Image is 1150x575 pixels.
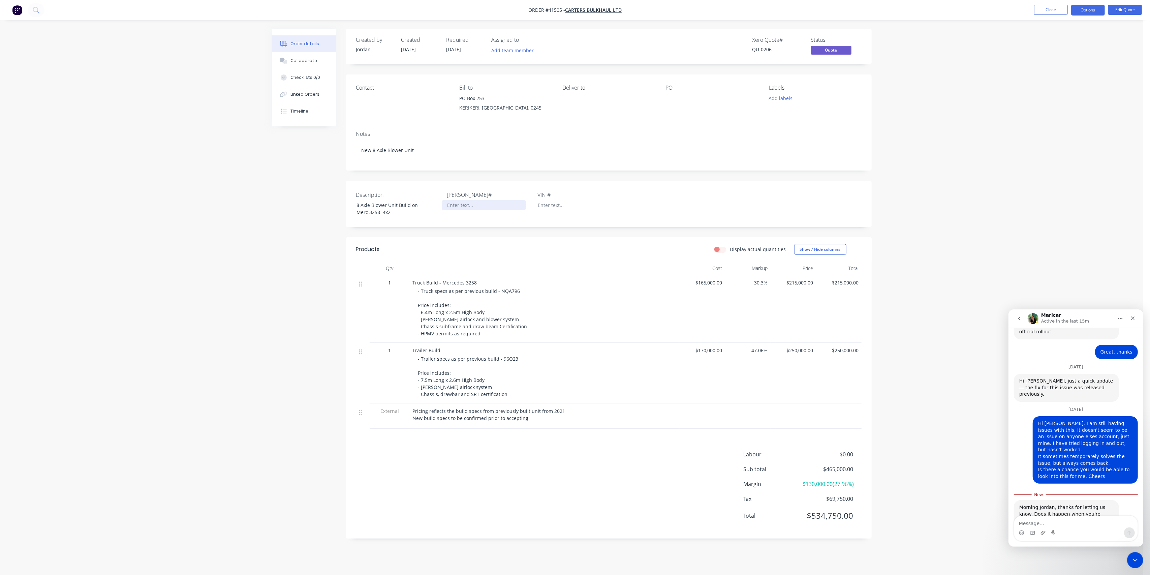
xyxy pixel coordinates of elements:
span: Order #41505 - [528,7,565,13]
button: Show / Hide columns [794,244,846,255]
button: Checklists 0/0 [272,69,336,86]
div: QU-0206 [752,46,803,53]
button: Gif picker [21,221,27,226]
span: - Truck specs as per previous build - NQA796 Price includes: - 6.4m Long x 2.5m High Body - [PERS... [418,288,527,337]
span: $250,000.00 [773,347,813,354]
button: Collaborate [272,52,336,69]
iframe: Intercom live chat [1127,552,1143,568]
div: Required [446,37,484,43]
button: Quote [811,46,851,56]
span: - Trailer specs as per previous build - 96Q23 Price includes: - 7.5m Long x 2.6m High Body - [PER... [418,356,519,397]
div: Checklists 0/0 [290,74,320,81]
span: $165,000.00 [682,279,722,286]
button: Start recording [43,221,48,226]
label: [PERSON_NAME]# [447,191,531,199]
img: Factory [12,5,22,15]
label: Description [356,191,440,199]
iframe: Intercom live chat [1008,309,1143,547]
div: Price [771,262,816,275]
button: Send a message… [116,218,126,229]
span: $69,750.00 [803,495,853,503]
span: Total [744,512,804,520]
button: Add labels [765,94,796,103]
span: $215,000.00 [819,279,859,286]
span: $465,000.00 [803,465,853,473]
button: Timeline [272,103,336,120]
div: Deliver to [562,85,655,91]
button: Close [1034,5,1068,15]
div: KERIKERI, [GEOGRAPHIC_DATA], 0245 [459,103,552,113]
div: Maricar says… [5,191,129,247]
span: Trailer Build [413,347,441,354]
span: Sub total [744,465,804,473]
span: 1 [388,347,391,354]
textarea: Message… [6,207,129,218]
div: Contact [356,85,448,91]
div: PO Box 253 [459,94,552,103]
div: Cost [680,262,725,275]
div: Xero Quote # [752,37,803,43]
div: Total [816,262,862,275]
span: $250,000.00 [819,347,859,354]
div: Products [356,245,380,253]
span: $130,000.00 ( 27.96 %) [803,480,853,488]
span: Margin [744,480,803,488]
div: Bill to [459,85,552,91]
span: $534,750.00 [803,510,853,522]
div: Markup [725,262,771,275]
div: Timeline [290,108,308,114]
div: 8 Axle Blower Unit Build on Merc 3258 4x2 [351,200,435,217]
button: Options [1071,5,1105,16]
button: Add team member [488,46,537,55]
div: Collaborate [290,58,317,64]
div: Linked Orders [290,91,319,97]
div: Labels [769,85,861,91]
div: Created by [356,37,393,43]
button: Edit Quote [1108,5,1142,15]
div: Notes [356,131,862,137]
span: 30.3% [728,279,768,286]
span: Pricing reflects the build specs from previously built unit from 2021 New build specs to be confi... [413,408,565,421]
button: Linked Orders [272,86,336,103]
span: 47.06% [728,347,768,354]
span: $0.00 [803,450,853,458]
div: Assigned to [492,37,559,43]
div: PO Box 253KERIKERI, [GEOGRAPHIC_DATA], 0245 [459,94,552,115]
span: [DATE] [401,46,416,53]
button: Order details [272,35,336,52]
button: Emoji picker [10,221,16,226]
label: Display actual quantities [730,246,786,253]
span: External [372,407,407,415]
button: Upload attachment [32,221,37,226]
button: Add team member [492,46,537,55]
span: Truck Build - Mercedes 3258 [413,279,477,286]
div: Order details [290,41,319,47]
span: Labour [744,450,804,458]
span: $170,000.00 [682,347,722,354]
span: Tax [744,495,804,503]
a: Carters Bulkhaul Ltd [565,7,622,13]
label: VIN # [537,191,622,199]
span: $215,000.00 [773,279,813,286]
span: [DATE] [446,46,461,53]
div: Morning Jordan, thanks for letting us know. Does it happen when you're editing or entering detail... [11,195,105,228]
span: Quote [811,46,851,54]
div: Qty [370,262,410,275]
